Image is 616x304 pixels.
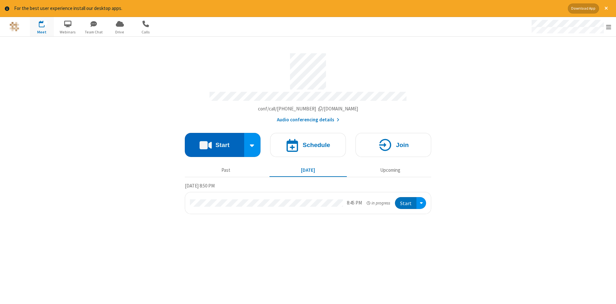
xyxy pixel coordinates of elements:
[185,183,215,189] span: [DATE] 8:50 PM
[30,29,54,35] span: Meet
[258,105,358,113] button: Copy my meeting room linkCopy my meeting room link
[187,164,265,177] button: Past
[416,197,426,209] div: Open menu
[277,116,339,124] button: Audio conferencing details
[185,48,431,123] section: Account details
[56,29,80,35] span: Webinars
[269,164,347,177] button: [DATE]
[14,5,563,12] div: For the best user experience install our desktop apps.
[367,200,390,206] em: in progress
[43,21,47,25] div: 1
[82,29,106,35] span: Team Chat
[395,197,416,209] button: Start
[568,4,599,13] button: Download App
[258,106,358,112] span: Copy my meeting room link
[108,29,132,35] span: Drive
[185,133,244,157] button: Start
[215,142,229,148] h4: Start
[185,182,431,214] section: Today's Meetings
[270,133,346,157] button: Schedule
[601,4,611,13] button: Close alert
[2,17,26,36] button: Logo
[526,17,616,36] div: Open menu
[244,133,261,157] div: Start conference options
[134,29,158,35] span: Calls
[352,164,429,177] button: Upcoming
[303,142,330,148] h4: Schedule
[347,199,362,207] div: 8:45 PM
[10,22,19,31] img: QA Selenium DO NOT DELETE OR CHANGE
[396,142,409,148] h4: Join
[355,133,431,157] button: Join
